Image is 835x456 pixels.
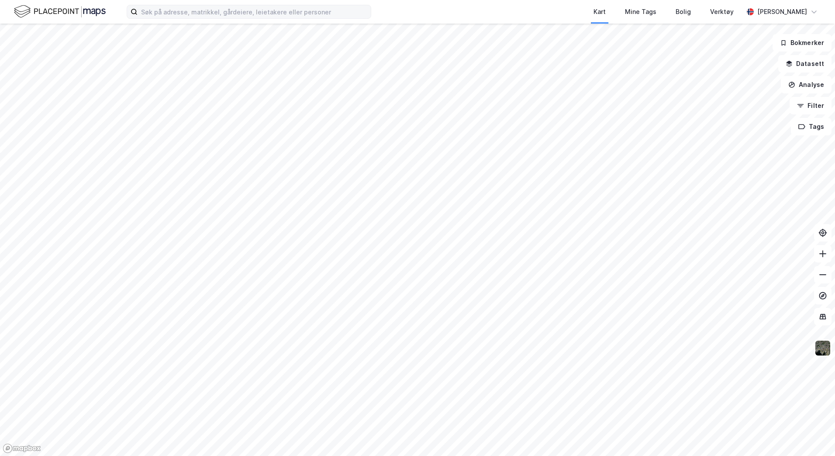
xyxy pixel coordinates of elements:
iframe: Chat Widget [791,414,835,456]
div: Bolig [676,7,691,17]
div: Mine Tags [625,7,656,17]
a: Mapbox homepage [3,443,41,453]
img: logo.f888ab2527a4732fd821a326f86c7f29.svg [14,4,106,19]
input: Søk på adresse, matrikkel, gårdeiere, leietakere eller personer [138,5,371,18]
button: Tags [791,118,832,135]
div: Kontrollprogram for chat [791,414,835,456]
button: Datasett [778,55,832,73]
button: Bokmerker [773,34,832,52]
div: Kart [593,7,606,17]
div: [PERSON_NAME] [757,7,807,17]
button: Filter [790,97,832,114]
button: Analyse [781,76,832,93]
img: 9k= [814,340,831,356]
div: Verktøy [710,7,734,17]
